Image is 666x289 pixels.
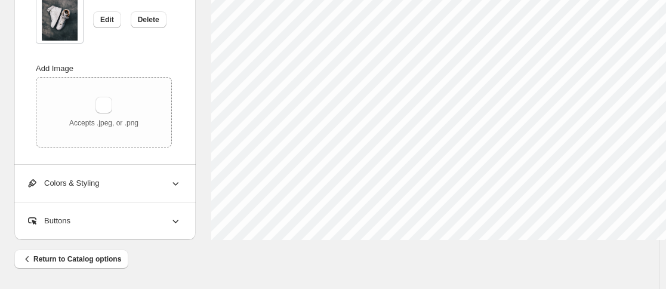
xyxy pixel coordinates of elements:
[21,253,121,265] span: Return to Catalog options
[26,215,70,227] span: Buttons
[100,15,114,24] span: Edit
[26,177,99,189] span: Colors & Styling
[36,64,73,73] span: Add Image
[138,15,159,24] span: Delete
[14,250,128,269] button: Return to Catalog options
[69,118,138,128] p: Accepts .jpeg, or .png
[93,11,121,28] button: Edit
[131,11,166,28] button: Delete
